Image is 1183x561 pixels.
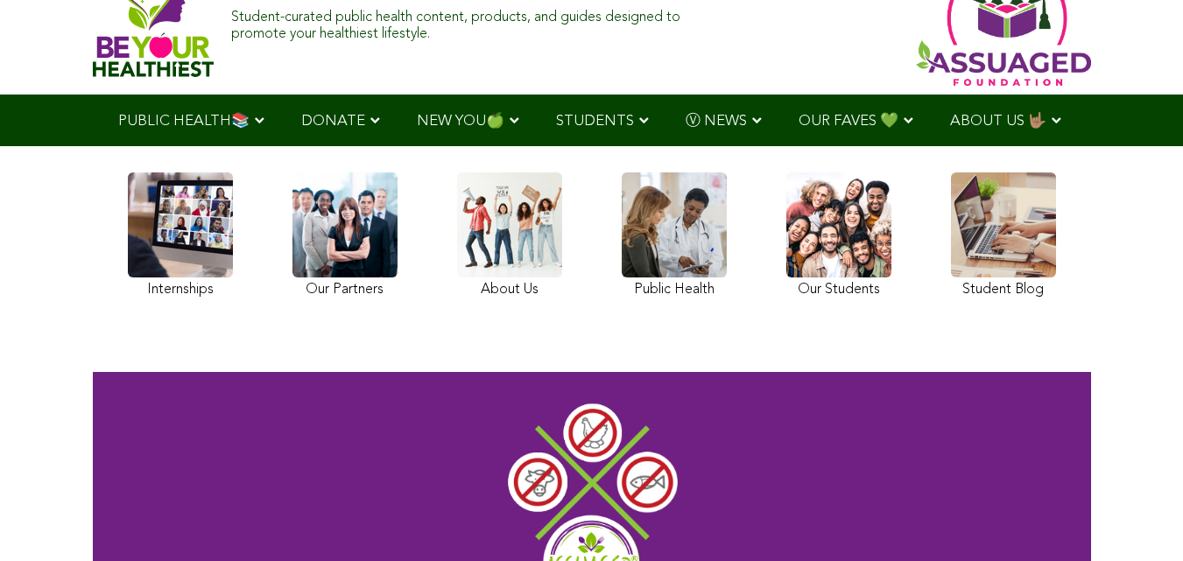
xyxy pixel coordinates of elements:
[950,114,1046,129] span: ABOUT US 🤟🏽
[93,95,1091,146] div: Navigation Menu
[1095,477,1183,561] iframe: Chat Widget
[556,114,634,129] span: STUDENTS
[301,114,365,129] span: DONATE
[799,114,898,129] span: OUR FAVES 💚
[118,114,250,129] span: PUBLIC HEALTH📚
[417,114,504,129] span: NEW YOU🍏
[686,114,747,129] span: Ⓥ NEWS
[231,1,683,43] div: Student-curated public health content, products, and guides designed to promote your healthiest l...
